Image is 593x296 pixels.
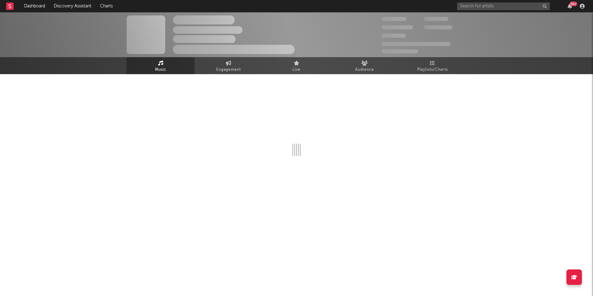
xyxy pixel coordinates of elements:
[216,66,241,74] span: Engagement
[568,4,572,9] button: 99+
[381,34,406,38] span: 100,000
[381,49,418,53] span: Jump Score: 85.0
[292,66,301,74] span: Live
[355,66,374,74] span: Audience
[398,57,466,74] a: Playlists/Charts
[127,57,195,74] a: Music
[195,57,263,74] a: Engagement
[457,2,550,10] input: Search for artists
[155,66,166,74] span: Music
[381,42,451,46] span: 50,000,000 Monthly Listeners
[381,17,406,21] span: 300,000
[263,57,330,74] a: Live
[381,25,413,29] span: 50,000,000
[424,17,448,21] span: 100,000
[570,2,577,6] div: 99 +
[330,57,398,74] a: Audience
[417,66,448,74] span: Playlists/Charts
[424,25,452,29] span: 1,000,000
